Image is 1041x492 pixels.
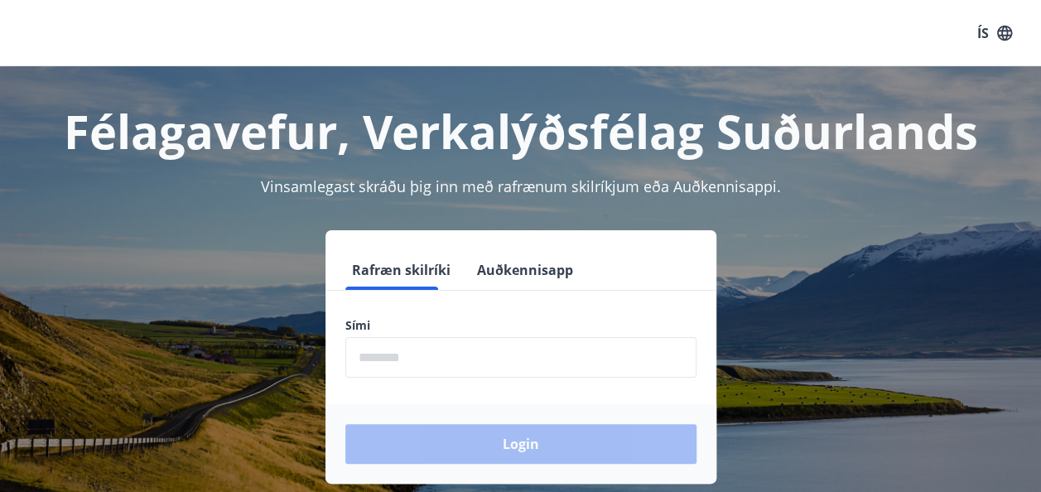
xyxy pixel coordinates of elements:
button: Rafræn skilríki [345,250,457,290]
button: Auðkennisapp [470,250,580,290]
span: Vinsamlegast skráðu þig inn með rafrænum skilríkjum eða Auðkennisappi. [261,176,781,196]
button: ÍS [968,18,1021,48]
label: Sími [345,317,696,334]
h1: Félagavefur, Verkalýðsfélag Suðurlands [20,99,1021,162]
